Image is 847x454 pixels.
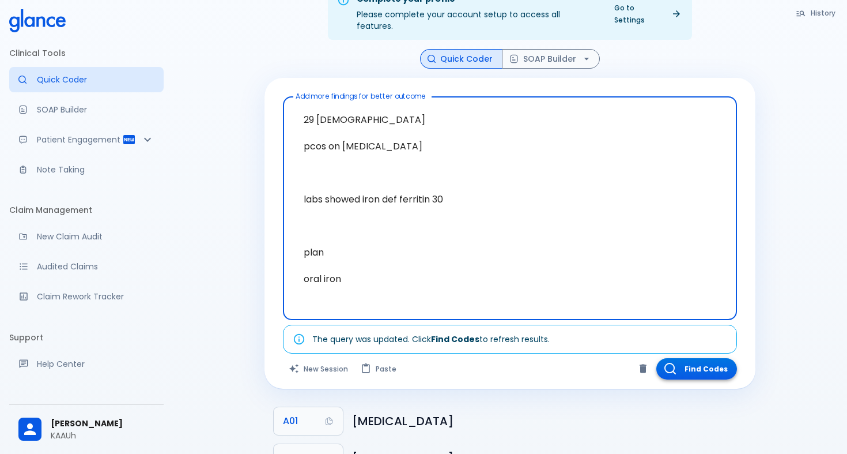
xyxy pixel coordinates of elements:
p: Note Taking [37,164,154,175]
p: Audited Claims [37,261,154,272]
a: Docugen: Compose a clinical documentation in seconds [9,97,164,122]
button: SOAP Builder [502,49,600,69]
li: Claim Management [9,196,164,224]
strong: Find Codes [431,333,479,345]
a: Audit a new claim [9,224,164,249]
p: New Claim Audit [37,231,154,242]
p: Help Center [37,358,154,370]
button: Paste from clipboard [355,358,403,380]
button: Clear [634,360,652,377]
a: Monitor progress of claim corrections [9,284,164,309]
p: SOAP Builder [37,104,154,115]
button: History [790,5,842,21]
p: Claim Rework Tracker [37,291,154,302]
p: KAAUh [51,430,154,441]
div: [PERSON_NAME]KAAUh [9,410,164,449]
a: Moramiz: Find ICD10AM codes instantly [9,67,164,92]
p: Patient Engagement [37,134,122,145]
textarea: 29 [DEMOGRAPHIC_DATA] pcos on [MEDICAL_DATA] labs showed iron def ferritin 30 plan oral iron [291,102,729,297]
span: [PERSON_NAME] [51,418,154,430]
div: Patient Reports & Referrals [9,127,164,152]
a: Get help from our support team [9,351,164,377]
h6: Typhoid and paratyphoid fevers [352,412,746,430]
li: Clinical Tools [9,39,164,67]
a: View audited claims [9,254,164,279]
li: Support [9,324,164,351]
button: Clears all inputs and results. [283,358,355,380]
button: Find Codes [656,358,737,380]
button: Quick Coder [420,49,502,69]
a: Advanced note-taking [9,157,164,182]
span: A01 [283,413,298,429]
button: Copy Code A01 to clipboard [274,407,343,435]
p: Quick Coder [37,74,154,85]
div: The query was updated. Click to refresh results. [312,329,550,350]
